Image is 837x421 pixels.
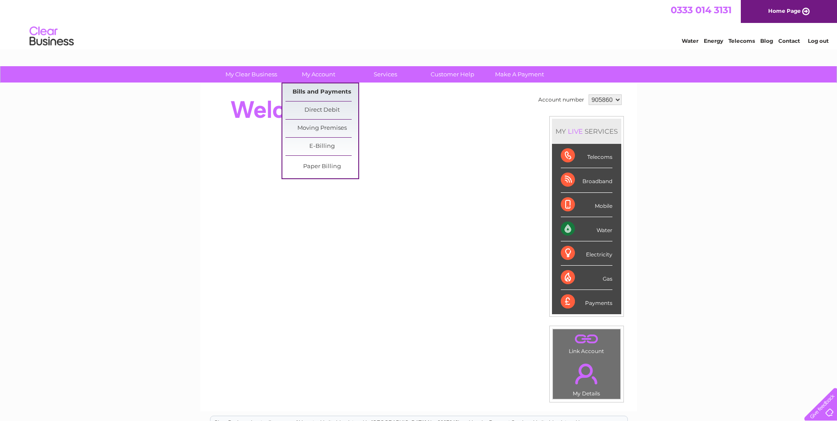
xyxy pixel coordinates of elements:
[285,83,358,101] a: Bills and Payments
[483,66,556,83] a: Make A Payment
[760,38,773,44] a: Blog
[215,66,288,83] a: My Clear Business
[285,101,358,119] a: Direct Debit
[728,38,755,44] a: Telecoms
[561,217,612,241] div: Water
[561,144,612,168] div: Telecoms
[778,38,800,44] a: Contact
[808,38,829,44] a: Log out
[555,331,618,347] a: .
[552,119,621,144] div: MY SERVICES
[561,290,612,314] div: Payments
[682,38,698,44] a: Water
[561,193,612,217] div: Mobile
[285,158,358,176] a: Paper Billing
[285,138,358,155] a: E-Billing
[671,4,732,15] a: 0333 014 3131
[555,358,618,389] a: .
[282,66,355,83] a: My Account
[349,66,422,83] a: Services
[561,168,612,192] div: Broadband
[704,38,723,44] a: Energy
[561,266,612,290] div: Gas
[210,5,627,43] div: Clear Business is a trading name of Verastar Limited (registered in [GEOGRAPHIC_DATA] No. 3667643...
[566,127,585,135] div: LIVE
[552,356,621,399] td: My Details
[29,23,74,50] img: logo.png
[561,241,612,266] div: Electricity
[536,92,586,107] td: Account number
[552,329,621,357] td: Link Account
[416,66,489,83] a: Customer Help
[285,120,358,137] a: Moving Premises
